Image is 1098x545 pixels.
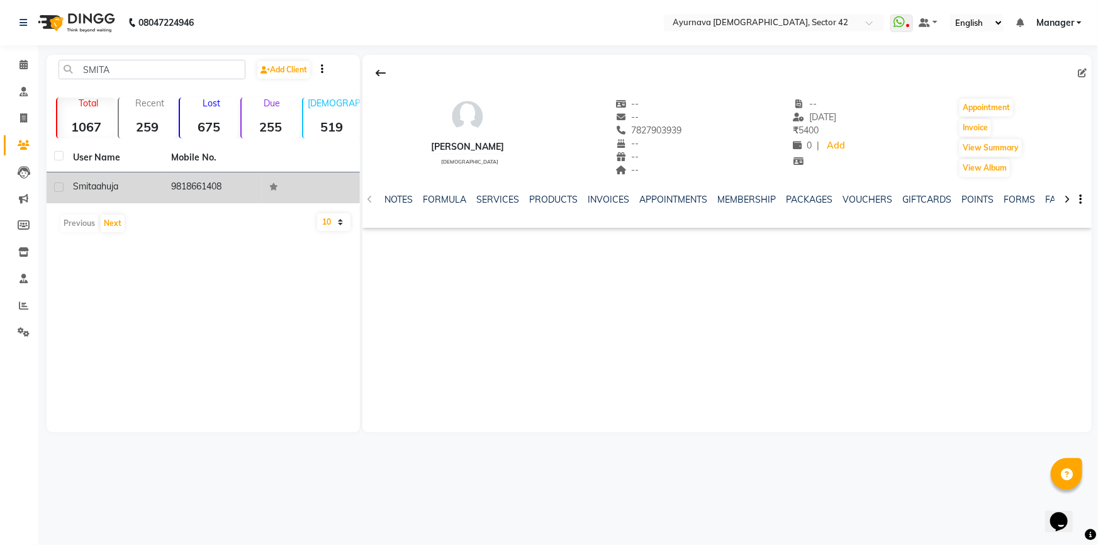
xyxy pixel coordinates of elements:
[615,125,682,136] span: 7827903939
[817,139,820,152] span: |
[32,5,118,40] img: logo
[449,98,486,135] img: avatar
[476,194,519,205] a: SERVICES
[124,98,177,109] p: Recent
[441,159,498,165] span: [DEMOGRAPHIC_DATA]
[786,194,832,205] a: PACKAGES
[367,61,394,85] div: Back to Client
[185,98,238,109] p: Lost
[961,194,994,205] a: POINTS
[843,194,892,205] a: VOUCHERS
[62,98,115,109] p: Total
[825,137,847,155] a: Add
[960,139,1022,157] button: View Summary
[793,125,819,136] span: 5400
[1045,495,1085,532] iframe: chat widget
[793,98,817,110] span: --
[119,119,177,135] strong: 259
[303,119,361,135] strong: 519
[639,194,707,205] a: APPOINTMENTS
[1036,16,1074,30] span: Manager
[244,98,300,109] p: Due
[431,140,504,154] div: [PERSON_NAME]
[65,143,164,172] th: User Name
[164,143,262,172] th: Mobile No.
[423,194,466,205] a: FORMULA
[960,99,1013,116] button: Appointment
[101,215,125,232] button: Next
[242,119,300,135] strong: 255
[73,181,96,192] span: smita
[717,194,776,205] a: MEMBERSHIP
[1045,194,1075,205] a: FAMILY
[615,151,639,162] span: --
[960,119,991,137] button: Invoice
[57,119,115,135] strong: 1067
[308,98,361,109] p: [DEMOGRAPHIC_DATA]
[793,111,837,123] span: [DATE]
[960,159,1010,177] button: View Album
[384,194,413,205] a: NOTES
[180,119,238,135] strong: 675
[615,138,639,149] span: --
[615,164,639,176] span: --
[793,140,812,151] span: 0
[588,194,629,205] a: INVOICES
[793,125,799,136] span: ₹
[615,111,639,123] span: --
[164,172,262,203] td: 9818661408
[615,98,639,110] span: --
[257,61,310,79] a: Add Client
[902,194,951,205] a: GIFTCARDS
[529,194,578,205] a: PRODUCTS
[1004,194,1035,205] a: FORMS
[138,5,194,40] b: 08047224946
[59,60,245,79] input: Search by Name/Mobile/Email/Code
[96,181,118,192] span: ahuja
